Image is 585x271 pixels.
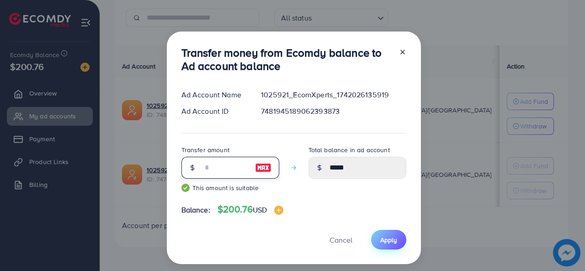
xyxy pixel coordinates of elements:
h4: $200.76 [218,204,284,215]
span: Balance: [181,205,210,215]
label: Transfer amount [181,145,229,154]
button: Cancel [318,230,364,250]
h3: Transfer money from Ecomdy balance to Ad account balance [181,46,392,73]
span: USD [253,205,267,215]
img: guide [181,184,190,192]
span: Apply [380,235,397,244]
div: 1025921_EcomXperts_1742026135919 [254,90,413,100]
div: 7481945189062393873 [254,106,413,117]
img: image [255,162,271,173]
div: Ad Account ID [174,106,254,117]
div: Ad Account Name [174,90,254,100]
button: Apply [371,230,406,250]
span: Cancel [330,235,352,245]
img: image [274,206,283,215]
small: This amount is suitable [181,183,279,192]
label: Total balance in ad account [308,145,390,154]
